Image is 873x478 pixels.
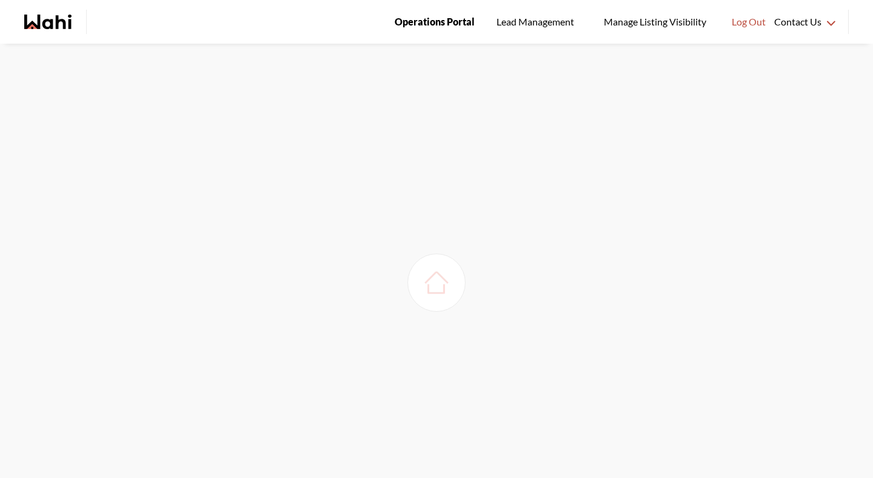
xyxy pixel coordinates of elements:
span: Manage Listing Visibility [600,14,710,30]
span: Operations Portal [395,14,475,30]
span: Lead Management [497,14,578,30]
a: Wahi homepage [24,15,72,29]
span: Log Out [732,14,766,30]
img: loading house image [420,266,453,300]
